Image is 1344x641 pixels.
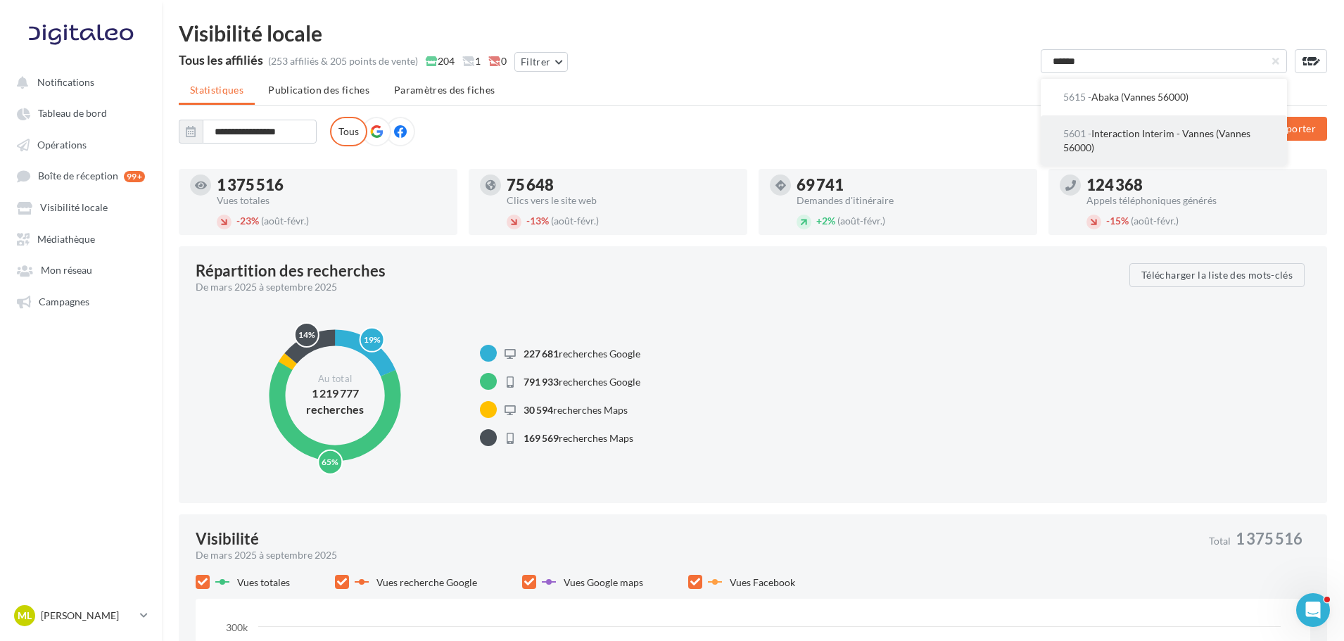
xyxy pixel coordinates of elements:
[196,548,1198,562] div: De mars 2025 à septembre 2025
[179,53,263,66] div: Tous les affiliés
[376,576,477,588] span: Vues recherche Google
[38,170,118,182] span: Boîte de réception
[1086,196,1316,205] div: Appels téléphoniques générés
[217,177,446,193] div: 1 375 516
[217,196,446,205] div: Vues totales
[524,376,640,388] span: recherches Google
[524,404,553,416] span: 30 594
[8,257,153,282] a: Mon réseau
[730,576,795,588] span: Vues Facebook
[124,171,145,182] div: 99+
[1296,593,1330,627] iframe: Intercom live chat
[524,348,640,360] span: recherches Google
[8,69,148,94] button: Notifications
[1041,115,1287,166] button: 5601 -Interaction Interim - Vannes (Vannes 56000)
[1063,127,1250,153] span: Interaction Interim - Vannes (Vannes 56000)
[8,194,153,220] a: Visibilité locale
[8,288,153,314] a: Campagnes
[268,54,418,68] div: (253 affiliés & 205 points de vente)
[8,163,153,189] a: Boîte de réception 99+
[564,576,643,588] span: Vues Google maps
[8,226,153,251] a: Médiathèque
[462,54,481,68] span: 1
[8,100,153,125] a: Tableau de bord
[797,196,1026,205] div: Demandes d'itinéraire
[1129,263,1305,287] button: Télécharger la liste des mots-clés
[1209,536,1231,546] span: Total
[1131,215,1179,227] span: (août-févr.)
[1106,215,1129,227] span: 15%
[11,602,151,629] a: ML [PERSON_NAME]
[37,233,95,245] span: Médiathèque
[551,215,599,227] span: (août-févr.)
[196,531,259,547] div: Visibilité
[37,139,87,151] span: Opérations
[507,196,736,205] div: Clics vers le site web
[394,84,495,96] span: Paramètres des fiches
[1264,117,1327,141] button: Exporter
[1086,177,1316,193] div: 124 368
[816,215,822,227] span: +
[226,621,248,633] text: 300k
[524,432,559,444] span: 169 569
[236,215,240,227] span: -
[37,76,94,88] span: Notifications
[524,432,633,444] span: recherches Maps
[816,215,835,227] span: 2%
[797,177,1026,193] div: 69 741
[8,132,153,157] a: Opérations
[426,54,455,68] span: 204
[41,265,92,277] span: Mon réseau
[1236,531,1302,547] span: 1 375 516
[330,117,367,146] label: Tous
[41,609,134,623] p: [PERSON_NAME]
[237,576,290,588] span: Vues totales
[526,215,549,227] span: 13%
[837,215,885,227] span: (août-févr.)
[1063,127,1091,139] span: 5601 -
[526,215,530,227] span: -
[507,177,736,193] div: 75 648
[1063,91,1188,103] span: Abaka (Vannes 56000)
[524,376,559,388] span: 791 933
[236,215,259,227] span: 23%
[40,202,108,214] span: Visibilité locale
[268,84,369,96] span: Publication des fiches
[18,609,32,623] span: ML
[196,280,1118,294] div: De mars 2025 à septembre 2025
[1106,215,1110,227] span: -
[196,263,386,279] div: Répartition des recherches
[39,296,89,307] span: Campagnes
[488,54,507,68] span: 0
[1041,79,1287,115] button: 5615 -Abaka (Vannes 56000)
[524,348,559,360] span: 227 681
[261,215,309,227] span: (août-févr.)
[38,108,107,120] span: Tableau de bord
[1063,91,1091,103] span: 5615 -
[524,404,628,416] span: recherches Maps
[514,52,568,72] button: Filtrer
[179,23,1327,44] div: Visibilité locale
